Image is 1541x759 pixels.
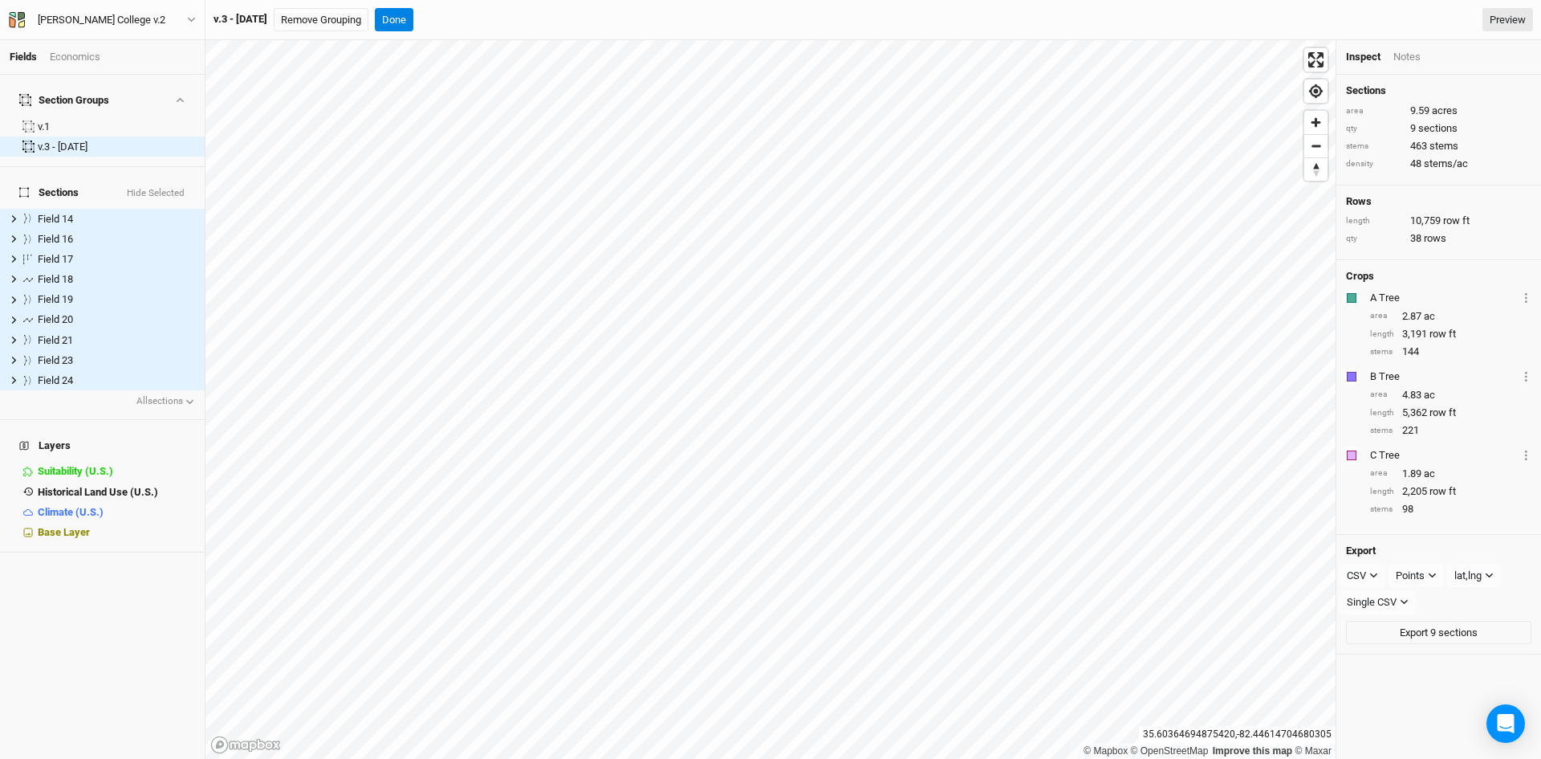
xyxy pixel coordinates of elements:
div: C Tree [1370,448,1518,463]
div: 5,362 [1370,406,1531,420]
button: Allsections [136,394,196,410]
span: Sections [19,186,79,199]
div: Field 20 [38,313,195,326]
h4: Crops [1346,270,1374,283]
div: Suitability (U.S.) [38,465,195,478]
div: Field 14 [38,213,195,226]
div: Historical Land Use (U.S.) [38,486,195,499]
button: Crop Usage [1521,367,1531,386]
button: Hide Selected [126,188,185,199]
div: length [1370,486,1394,498]
div: Field 16 [38,233,195,246]
span: acres [1432,104,1458,118]
button: Remove Grouping [274,8,368,32]
div: density [1346,158,1402,170]
div: 98 [1370,502,1531,516]
div: Inspect [1346,50,1380,64]
div: stems [1346,141,1402,153]
div: area [1346,105,1402,117]
div: Field 18 [38,273,195,286]
span: Field 17 [38,253,73,265]
button: Enter fullscreen [1304,48,1328,71]
a: Mapbox logo [210,736,281,754]
h4: Sections [1346,84,1531,97]
div: Field 17 [38,253,195,266]
div: v.3 - 9.10.25 [38,141,195,153]
button: Zoom in [1304,111,1328,134]
div: 10,759 [1346,214,1531,228]
button: CSV [1340,564,1385,588]
span: ac [1424,467,1435,481]
span: Field 14 [38,213,73,225]
div: Field 21 [38,334,195,347]
div: area [1370,310,1394,322]
h4: Rows [1346,195,1531,208]
span: ac [1424,388,1435,402]
a: Mapbox [1084,745,1128,757]
span: Field 19 [38,293,73,305]
div: 4.83 [1370,388,1531,402]
button: Crop Usage [1521,288,1531,307]
span: Field 24 [38,374,73,386]
span: Field 18 [38,273,73,285]
span: row ft [1429,484,1456,499]
div: 2,205 [1370,484,1531,499]
button: Show section groups [173,95,186,105]
div: [PERSON_NAME] College v.2 [38,12,165,28]
a: OpenStreetMap [1131,745,1209,757]
button: [PERSON_NAME] College v.2 [8,11,197,29]
span: row ft [1429,406,1456,420]
a: Improve this map [1213,745,1292,757]
button: Find my location [1304,80,1328,103]
div: 48 [1346,157,1531,171]
div: B Tree [1370,369,1518,384]
div: stems [1370,425,1394,437]
canvas: Map [205,40,1336,759]
div: Warren Wilson College v.2 [38,12,165,28]
div: length [1370,328,1394,341]
div: length [1370,407,1394,419]
span: Reset bearing to north [1304,158,1328,181]
span: Climate (U.S.) [38,506,104,518]
span: sections [1418,121,1458,136]
div: 38 [1346,231,1531,246]
button: Crop Usage [1521,446,1531,464]
div: area [1370,467,1394,479]
div: Base Layer [38,526,195,539]
span: stems [1429,139,1458,153]
span: Historical Land Use (U.S.) [38,486,158,498]
div: 144 [1370,345,1531,359]
div: Notes [1393,50,1421,64]
span: Field 20 [38,313,73,325]
div: qty [1346,123,1402,135]
div: Economics [50,50,100,64]
div: qty [1346,233,1402,245]
div: 9.59 [1346,104,1531,118]
div: lat,lng [1454,568,1482,584]
div: v.3 - 9.10.25 [213,12,267,27]
button: Export 9 sections [1346,621,1531,645]
span: stems/ac [1424,157,1468,171]
div: stems [1370,504,1394,516]
div: 2.87 [1370,309,1531,324]
div: Section Groups [19,94,109,107]
a: Fields [10,51,37,63]
div: stems [1370,346,1394,358]
div: Field 23 [38,354,195,367]
span: Field 21 [38,334,73,346]
span: Base Layer [38,526,90,538]
div: Open Intercom Messenger [1486,704,1525,743]
button: lat,lng [1447,564,1501,588]
button: Reset bearing to north [1304,157,1328,181]
a: Maxar [1295,745,1332,757]
button: Single CSV [1340,590,1416,614]
div: Field 24 [38,374,195,387]
h4: Layers [10,430,195,462]
div: 463 [1346,139,1531,153]
div: length [1346,215,1402,227]
div: 3,191 [1370,327,1531,341]
button: Done [375,8,413,32]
